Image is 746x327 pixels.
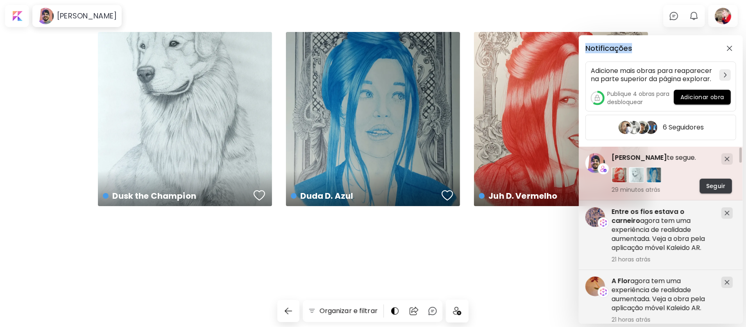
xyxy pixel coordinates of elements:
h5: Notificações [585,44,632,52]
img: closeButton [727,45,732,51]
button: Seguir [700,179,732,193]
span: 21 horas atrás [612,256,715,263]
button: closeButton [723,42,736,55]
h5: 6 Seguidores [663,123,704,132]
span: Seguir [706,182,726,191]
img: chevron [724,73,727,77]
a: Adicionar obra [674,90,731,106]
span: 21 horas atrás [612,316,715,323]
h5: agora tem uma experiência de realidade aumentada. Veja a obra pela aplicação móvel Kaleido AR. [612,207,715,252]
h5: agora tem uma experiência de realidade aumentada. Veja a obra pela aplicação móvel Kaleido AR. [612,277,715,313]
span: Adicionar obra [680,93,724,102]
h5: te segue. [612,153,715,162]
span: 29 minutos atrás [612,186,715,193]
button: Adicionar obra [674,90,731,104]
span: Entre os fios estava o carneiro [612,207,685,225]
span: A Flor [612,276,630,286]
h5: Publique 4 obras para desbloquear [607,90,674,106]
h5: Adicione mais obras para reaparecer na parte superior da página explorar. [591,67,716,83]
span: [PERSON_NAME] [612,153,667,162]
